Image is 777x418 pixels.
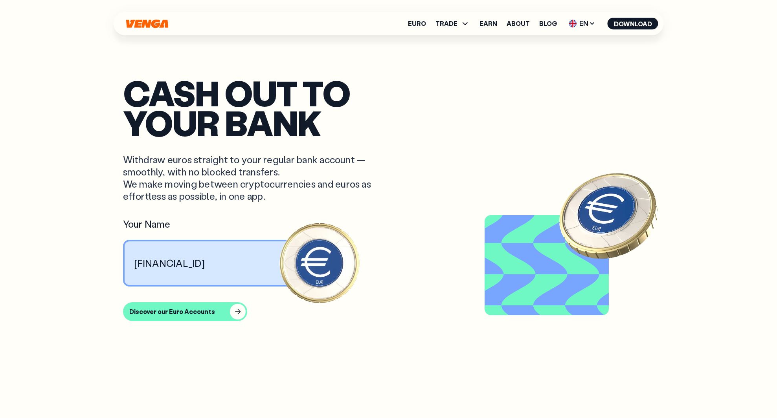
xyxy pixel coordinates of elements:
[129,308,215,316] div: Discover our Euro Accounts
[479,20,497,27] a: Earn
[539,20,557,27] a: Blog
[408,20,426,27] a: Euro
[435,20,457,27] span: TRADE
[123,302,247,321] button: Discover our Euro Accounts
[608,18,658,29] button: Download
[123,78,654,138] p: Cash out to your bank
[569,20,577,27] img: flag-uk
[550,156,668,274] img: EURO coin
[488,218,606,312] video: Video background
[507,20,530,27] a: About
[123,302,654,321] a: Discover our Euro Accounts
[125,19,169,28] svg: Home
[566,17,598,30] span: EN
[123,153,371,203] p: Withdraw euros straight to your regular bank account — smoothly, with no blocked transfers. We ma...
[435,19,470,28] span: TRADE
